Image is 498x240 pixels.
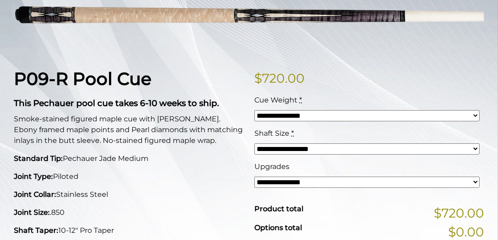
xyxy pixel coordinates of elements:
p: Piloted [14,171,244,182]
p: .850 [14,207,244,218]
span: Shaft Size [254,129,289,138]
bdi: 720.00 [254,71,305,86]
span: Options total [254,223,302,232]
abbr: required [291,129,294,138]
p: Stainless Steel [14,189,244,200]
p: Pechauer Jade Medium [14,153,244,164]
strong: Joint Size: [14,208,50,217]
span: $ [254,71,262,86]
abbr: required [299,96,302,104]
strong: Standard Tip: [14,154,63,163]
strong: Joint Type: [14,172,53,181]
strong: P09-R Pool Cue [14,68,152,89]
strong: Shaft Taper: [14,226,58,235]
span: Product total [254,204,303,213]
p: Smoke-stained figured maple cue with [PERSON_NAME]. Ebony framed maple points and Pearl diamonds ... [14,114,244,146]
span: Upgrades [254,162,289,171]
span: $720.00 [434,204,484,222]
strong: Joint Collar: [14,190,56,199]
span: Cue Weight [254,96,297,104]
strong: This Pechauer pool cue takes 6-10 weeks to ship. [14,98,219,108]
p: 10-12" Pro Taper [14,225,244,236]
